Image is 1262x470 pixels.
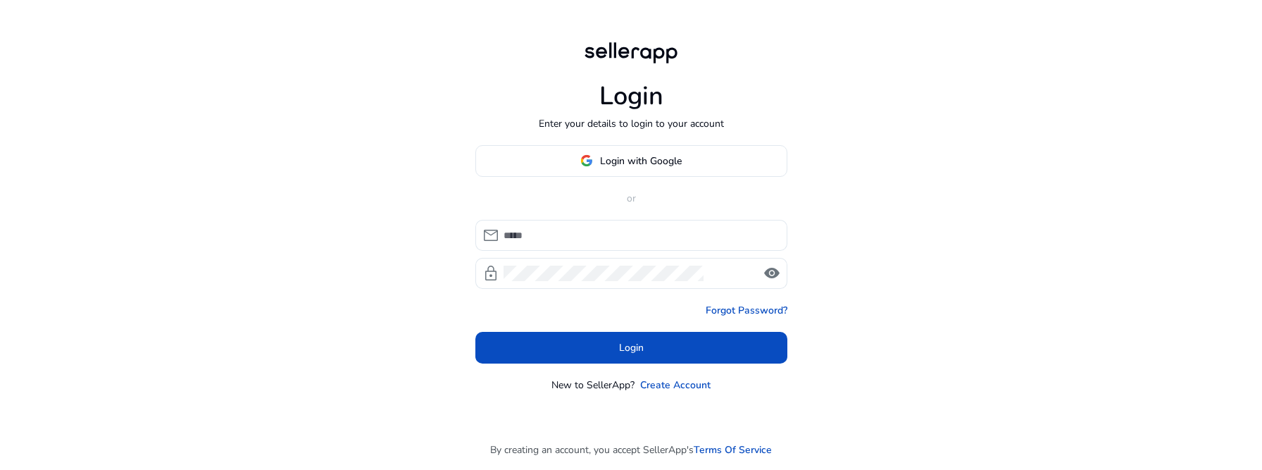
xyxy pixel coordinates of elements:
h1: Login [599,81,663,111]
span: mail [482,227,499,244]
span: Login with Google [600,154,682,168]
span: Login [619,340,644,355]
p: Enter your details to login to your account [539,116,724,131]
button: Login with Google [475,145,787,177]
a: Create Account [640,378,711,392]
a: Terms Of Service [694,443,772,457]
p: or [475,191,787,206]
p: New to SellerApp? [551,378,635,392]
a: Forgot Password? [706,303,787,318]
span: visibility [763,265,780,282]
button: Login [475,332,787,364]
span: lock [482,265,499,282]
img: google-logo.svg [580,154,593,167]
